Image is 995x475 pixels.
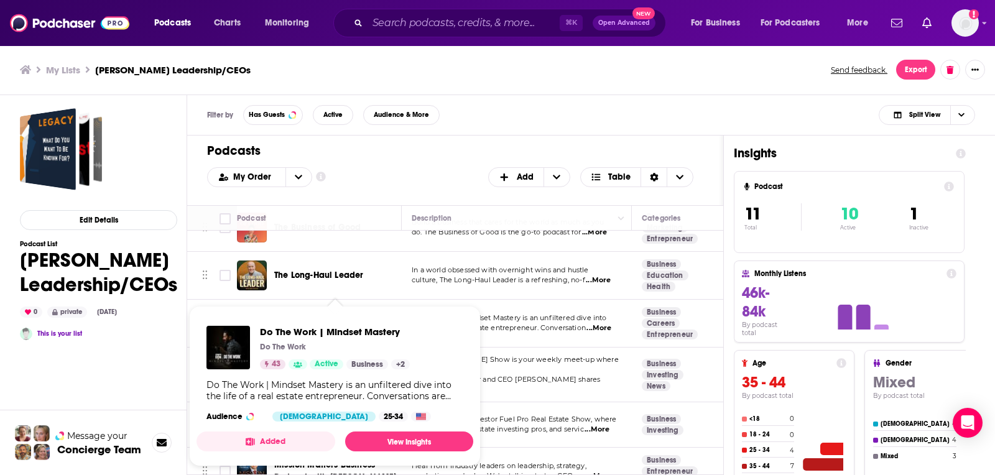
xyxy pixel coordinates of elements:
a: +2 [391,359,410,369]
span: My Order [233,173,275,182]
a: Business [642,359,681,369]
span: Message your [67,430,127,442]
span: Add [517,173,534,182]
span: Audience & More [374,111,429,118]
span: For Podcasters [761,14,820,32]
img: User Profile [951,9,979,37]
button: Active [313,105,353,125]
h1: [PERSON_NAME] Leadership/CEOs [20,248,177,297]
h4: 25 - 34 [749,446,787,454]
button: Edit Details [20,210,177,230]
a: Kelly Teemer [20,328,32,340]
span: culture, The Long-Haul Leader is a refreshing, no-f [412,275,585,284]
span: Do The Work | Mindset Mastery is an unfiltered dive into [412,313,607,322]
span: Podcasts [154,14,191,32]
span: estate entrepreneur and CEO [PERSON_NAME] shares [412,375,600,384]
h4: [DEMOGRAPHIC_DATA] [881,436,950,444]
a: Phillip Leadership/CEOs [20,108,102,190]
span: 46k-84k [742,284,769,321]
a: Education [642,270,688,280]
button: Send feedback. [827,65,891,75]
button: Has Guests [243,105,303,125]
button: Added [197,431,335,451]
h4: By podcast total [742,392,846,400]
a: Charts [206,13,248,33]
span: Split View [909,111,940,118]
h2: Choose List sort [207,167,312,187]
img: Podchaser - Follow, Share and Rate Podcasts [10,11,129,35]
h4: 0 [790,415,794,423]
button: Show profile menu [951,9,979,37]
h3: Filter by [207,111,233,119]
img: The Long-Haul Leader [237,261,267,290]
button: + Add [488,167,570,187]
button: open menu [146,13,207,33]
h4: Monthly Listens [754,269,941,278]
span: For Business [691,14,740,32]
div: Do The Work | Mindset Mastery is an unfiltered dive into the life of a real estate entrepreneur. ... [206,379,463,402]
a: Show notifications dropdown [886,12,907,34]
button: open menu [256,13,325,33]
svg: Add a profile image [969,9,979,19]
span: 10 [840,203,858,224]
a: Active [310,359,343,369]
div: 0 [20,307,42,318]
a: Show notifications dropdown [917,12,937,34]
span: do. The Business of Good is the go-to podcast for [412,228,581,236]
p: Inactive [909,224,928,231]
div: Podcast [237,211,266,226]
span: Toggle select row [220,270,231,281]
span: The Long-Haul Leader [274,270,363,280]
a: Business [642,455,681,465]
span: 1 [909,203,919,224]
img: Do The Work | Mindset Mastery [206,326,250,369]
a: Show additional information [316,171,326,183]
button: Choose View [580,167,694,187]
a: The Long-Haul Leader [274,269,363,282]
img: Sydney Profile [15,425,31,441]
h4: 4 [952,436,956,444]
h4: 7 [790,462,794,470]
h4: 35 - 44 [749,463,788,470]
h4: 0 [790,431,794,439]
a: Business [346,359,388,369]
span: More [847,14,868,32]
h3: Audience [206,412,262,422]
a: My Lists [46,64,80,76]
a: Entrepreneur [642,234,698,244]
button: Column Actions [614,211,629,226]
span: ...More [582,228,607,237]
button: open menu [682,13,756,33]
div: Open Intercom Messenger [953,408,983,438]
span: we interview real estate investing pros, and servic [412,425,584,433]
h4: Gender [886,359,994,367]
button: Show More Button [965,60,985,80]
h4: Age [752,359,831,367]
h3: Podcast List [20,240,177,248]
button: Audience & More [363,105,440,125]
span: Monitoring [265,14,309,32]
a: Investing [642,370,683,380]
a: Do The Work | Mindset Mastery [260,326,410,338]
span: Toggle select row [220,222,231,233]
span: Charts [214,14,241,32]
div: Search podcasts, credits, & more... [345,9,678,37]
span: ...More [585,425,609,435]
button: open menu [285,168,312,187]
div: Sort Direction [641,168,667,187]
span: Table [608,173,631,182]
span: Open Advanced [598,20,650,26]
div: [DEMOGRAPHIC_DATA] [272,412,376,422]
span: Has Guests [249,111,285,118]
h1: Podcasts [207,143,693,159]
button: open menu [838,13,884,33]
span: ...More [586,323,611,333]
a: Business [642,259,681,269]
span: ...More [586,275,611,285]
img: Barbara Profile [34,444,50,460]
a: Business [642,414,681,424]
